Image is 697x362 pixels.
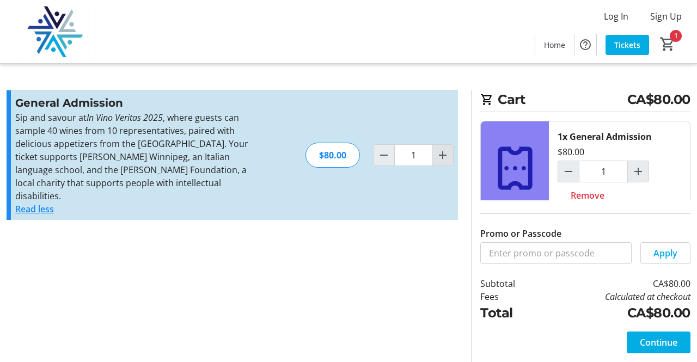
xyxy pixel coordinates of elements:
td: Calculated at checkout [541,290,690,303]
button: Decrement by one [374,145,394,165]
input: General Admission Quantity [579,161,628,182]
h2: Cart [480,90,690,112]
button: Decrement by one [558,161,579,182]
a: Home [535,35,574,55]
span: Remove [571,189,604,202]
span: CA$80.00 [627,90,690,109]
button: Cart [658,34,677,54]
td: Total [480,303,541,323]
td: CA$80.00 [541,303,690,323]
button: Log In [595,8,637,25]
button: Read less [15,203,54,216]
div: $80.00 [305,143,360,168]
button: Sign Up [641,8,690,25]
button: Increment by one [432,145,453,165]
span: Sign Up [650,10,682,23]
span: Continue [640,336,677,349]
label: Promo or Passcode [480,227,561,240]
span: Tickets [614,39,640,51]
div: 1x General Admission [558,130,652,143]
button: Apply [640,242,690,264]
span: Apply [653,247,677,260]
button: Help [574,34,596,56]
h3: General Admission [15,95,253,111]
button: Increment by one [628,161,649,182]
button: Continue [627,332,690,353]
button: Remove [558,185,617,206]
span: Home [544,39,565,51]
td: Subtotal [480,277,541,290]
input: Enter promo or passcode [480,242,632,264]
img: DASCH Foundation's Logo [7,4,103,59]
td: Fees [480,290,541,303]
span: Log In [604,10,628,23]
td: CA$80.00 [541,277,690,290]
input: General Admission Quantity [394,144,432,166]
p: Sip and savour at , where guests can sample 40 wines from 10 representatives, paired with delicio... [15,111,253,203]
div: $80.00 [558,145,584,158]
a: Tickets [606,35,649,55]
em: In Vino Veritas 2025 [87,112,163,124]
